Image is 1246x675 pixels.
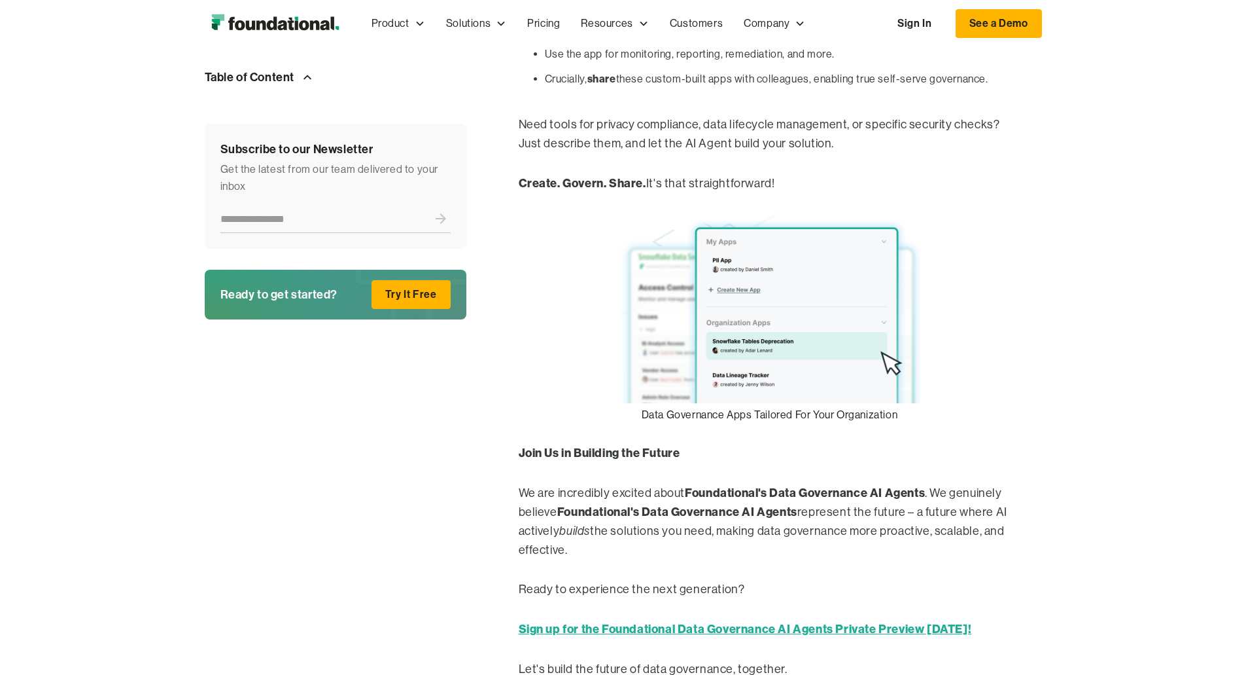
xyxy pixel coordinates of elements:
div: Resources [570,2,659,45]
p: We are incredibly excited about . We genuinely believe represent the future – a future where AI a... [519,484,1021,559]
p: Ready to experience the next generation? [519,580,1021,599]
div: Solutions [436,2,517,45]
strong: Sign up for the Foundational Data Governance AI Agents Private Preview [DATE]! [519,621,972,636]
div: Company [733,2,816,45]
img: Arrow [300,69,315,85]
a: Sign up for the Foundational Data Governance AI Agents Private Preview [DATE]! [519,623,972,636]
a: Customers [659,2,733,45]
strong: Join Us in Building the Future [519,445,680,460]
strong: Foundational's Data Governance AI Agents [557,504,797,519]
div: Table of Content [205,67,295,87]
div: Product [361,2,436,45]
input: Submit [431,205,451,232]
li: Use the app for monitoring, reporting, remediation, and more. [545,45,1021,64]
p: Need tools for privacy compliance, data lifecycle management, or specific security checks? Just d... [519,115,1021,153]
a: See a Demo [956,9,1042,38]
a: home [205,10,345,37]
div: Solutions [446,15,491,32]
em: builds [559,523,590,538]
strong: Foundational's Data Governance AI Agents [685,485,925,500]
div: וידג'ט של צ'אט [1011,523,1246,675]
div: Product [372,15,409,32]
figcaption: Data Governance Apps Tailored For Your Organization [619,407,920,424]
div: Ready to get started? [220,285,338,304]
a: Sign In [884,10,944,37]
div: Subscribe to our Newsletter [220,139,451,159]
form: Newsletter Form [220,205,451,233]
div: Get the latest from our team delivered to your inbox [220,161,451,194]
p: It's that straightforward! [519,174,1021,193]
div: Company [744,15,789,32]
strong: share [587,72,616,85]
a: Try It Free [372,280,451,309]
strong: Create. Govern. Share. [519,175,646,191]
li: Crucially, these custom-built apps with colleagues, enabling true self-serve governance. [545,69,1021,89]
a: Pricing [517,2,570,45]
iframe: Chat Widget [1011,523,1246,675]
div: Resources [581,15,632,32]
img: Foundational Logo [205,10,345,37]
